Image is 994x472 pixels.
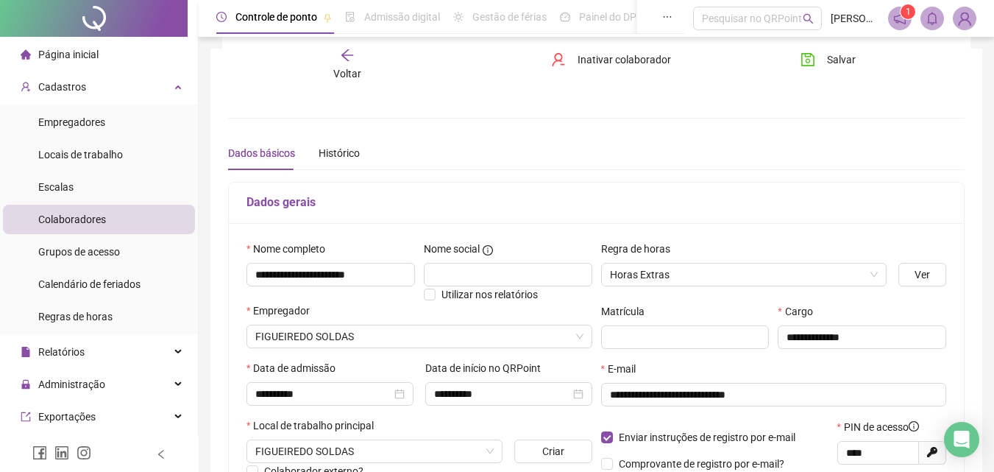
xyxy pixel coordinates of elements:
span: dashboard [560,12,570,22]
span: FIGUEIREDO SOLDAS LTDA [255,325,583,348]
span: save [800,52,815,67]
span: RUA CESAR AUGUSTO DALSOQUIO 2384 [255,440,494,462]
span: Regras de horas [38,311,113,323]
span: [PERSON_NAME] [831,10,879,27]
span: Enviar instruções de registro por e-mail [619,432,795,443]
label: E-mail [601,361,645,377]
span: Escalas [38,181,74,193]
span: search [803,13,814,24]
span: info-circle [483,245,493,256]
label: Matrícula [601,303,654,320]
span: Empregadores [38,116,105,128]
button: Ver [898,263,946,286]
span: notification [893,12,906,25]
span: Horas Extras [610,264,878,286]
label: Local de trabalho principal [246,418,383,434]
h5: Dados gerais [246,194,946,211]
span: pushpin [323,13,332,22]
span: Exportações [38,411,96,423]
span: Grupos de acesso [38,246,120,258]
span: file-done [345,12,355,22]
img: 76895 [954,7,976,29]
label: Data de início no QRPoint [425,360,550,376]
span: Gestão de férias [472,11,547,23]
div: Open Intercom Messenger [944,422,979,457]
span: export [21,412,31,422]
label: Cargo [778,303,822,320]
span: user-delete [551,52,566,67]
label: Nome completo [246,241,335,257]
span: Painel do DP [579,11,636,23]
button: Inativar colaborador [540,48,682,71]
span: Voltar [333,68,361,80]
span: ellipsis [662,12,672,22]
span: Calendário de feriados [38,278,141,290]
label: Data de admissão [246,360,345,376]
div: Histórico [319,145,360,161]
span: Utilizar nos relatórios [441,289,538,300]
sup: 1 [901,4,915,19]
span: Controle de ponto [235,11,317,23]
span: bell [926,12,939,25]
span: info-circle [909,421,919,432]
span: lock [21,379,31,390]
span: Salvar [827,52,856,68]
span: arrow-left [340,48,355,63]
span: sun [453,12,464,22]
span: Locais de trabalho [38,149,123,161]
div: Dados básicos [228,145,295,161]
button: Salvar [789,48,867,71]
span: Criar [542,443,564,459]
label: Regra de horas [601,241,680,257]
span: Nome social [424,241,480,257]
span: Cadastros [38,81,86,93]
span: Página inicial [38,49,99,60]
span: Ver [915,267,930,283]
span: Colaboradores [38,214,106,225]
span: clock-circle [216,12,227,22]
span: user-add [21,82,31,92]
span: instagram [77,445,91,460]
button: Criar [514,440,592,463]
span: PIN de acesso [844,419,919,435]
span: Inativar colaborador [578,52,671,68]
span: Admissão digital [364,11,440,23]
span: facebook [32,445,47,460]
span: Comprovante de registro por e-mail? [619,458,784,470]
span: file [21,347,31,357]
span: Administração [38,378,105,390]
span: left [156,449,166,459]
span: 1 [906,7,911,17]
span: Relatórios [38,346,85,358]
label: Empregador [246,303,319,319]
span: home [21,49,31,60]
span: linkedin [54,445,69,460]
